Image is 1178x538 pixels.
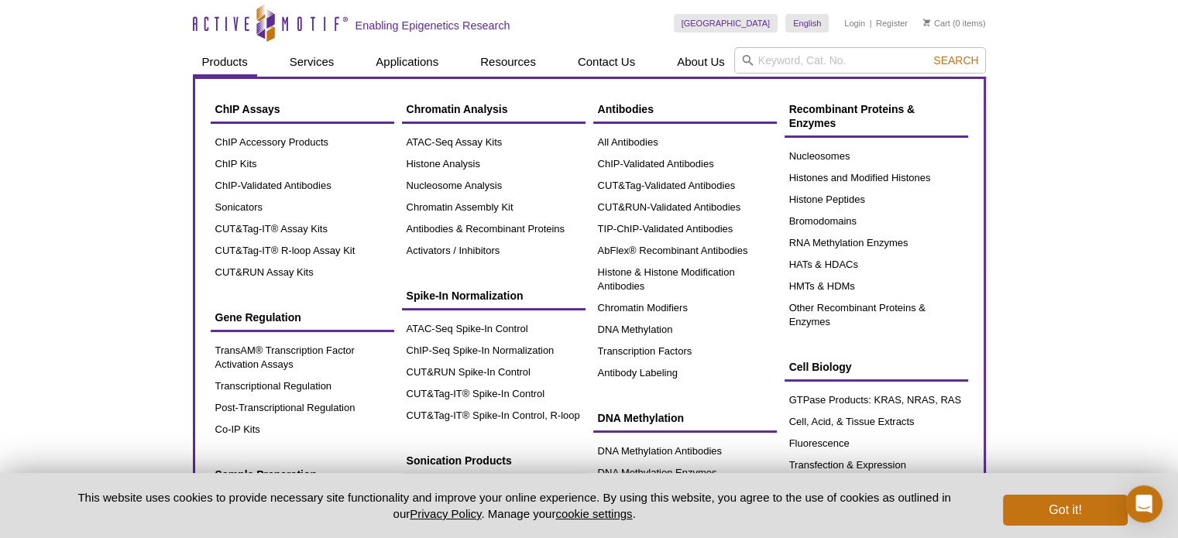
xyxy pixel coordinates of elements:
[785,189,968,211] a: Histone Peptides
[593,175,777,197] a: CUT&Tag-Validated Antibodies
[402,218,586,240] a: Antibodies & Recombinant Proteins
[668,47,734,77] a: About Us
[598,103,654,115] span: Antibodies
[785,352,968,382] a: Cell Biology
[211,240,394,262] a: CUT&Tag-IT® R-loop Assay Kit
[555,507,632,520] button: cookie settings
[598,412,684,424] span: DNA Methylation
[211,262,394,283] a: CUT&RUN Assay Kits
[789,103,915,129] span: Recombinant Proteins & Enzymes
[410,507,481,520] a: Privacy Policy
[593,240,777,262] a: AbFlex® Recombinant Antibodies
[402,281,586,310] a: Spike-In Normalization
[366,47,448,77] a: Applications
[593,197,777,218] a: CUT&RUN-Validated Antibodies
[785,167,968,189] a: Histones and Modified Histones
[280,47,344,77] a: Services
[785,297,968,333] a: Other Recombinant Proteins & Enzymes
[211,175,394,197] a: ChIP-Validated Antibodies
[933,54,978,67] span: Search
[568,47,644,77] a: Contact Us
[734,47,986,74] input: Keyword, Cat. No.
[215,311,301,324] span: Gene Regulation
[1003,495,1127,526] button: Got it!
[211,419,394,440] a: Co-IP Kits
[402,153,586,175] a: Histone Analysis
[593,362,777,384] a: Antibody Labeling
[785,146,968,167] a: Nucleosomes
[870,14,872,33] li: |
[407,290,524,302] span: Spike-In Normalization
[923,14,986,33] li: (0 items)
[215,103,280,115] span: ChIP Assays
[211,375,394,397] a: Transcriptional Regulation
[211,460,394,489] a: Sample Preparation
[1125,485,1163,523] div: Open Intercom Messenger
[407,103,508,115] span: Chromatin Analysis
[402,383,586,405] a: CUT&Tag-IT® Spike-In Control
[593,218,777,240] a: TIP-ChIP-Validated Antibodies
[785,454,968,476] a: Transfection & Expression
[593,297,777,319] a: Chromatin Modifiers
[211,153,394,175] a: ChIP Kits
[402,175,586,197] a: Nucleosome Analysis
[593,440,777,462] a: DNA Methylation Antibodies
[674,14,778,33] a: [GEOGRAPHIC_DATA]
[785,211,968,232] a: Bromodomains
[407,454,512,467] span: Sonication Products
[402,132,586,153] a: ATAC-Seq Assay Kits
[402,94,586,124] a: Chromatin Analysis
[785,389,968,411] a: GTPase Products: KRAS, NRAS, RAS
[789,361,852,373] span: Cell Biology
[211,197,394,218] a: Sonicators
[785,433,968,454] a: Fluorescence
[593,341,777,362] a: Transcription Factors
[193,47,257,77] a: Products
[929,53,983,67] button: Search
[923,18,950,29] a: Cart
[593,319,777,341] a: DNA Methylation
[471,47,545,77] a: Resources
[785,411,968,433] a: Cell, Acid, & Tissue Extracts
[402,340,586,362] a: ChIP-Seq Spike-In Normalization
[923,19,930,26] img: Your Cart
[785,232,968,254] a: RNA Methylation Enzymes
[211,132,394,153] a: ChIP Accessory Products
[402,446,586,475] a: Sonication Products
[593,132,777,153] a: All Antibodies
[402,405,586,427] a: CUT&Tag-IT® Spike-In Control, R-loop
[785,14,829,33] a: English
[593,153,777,175] a: ChIP-Validated Antibodies
[402,362,586,383] a: CUT&RUN Spike-In Control
[355,19,510,33] h2: Enabling Epigenetics Research
[785,254,968,276] a: HATs & HDACs
[215,468,318,481] span: Sample Preparation
[211,218,394,240] a: CUT&Tag-IT® Assay Kits
[785,94,968,138] a: Recombinant Proteins & Enzymes
[593,462,777,484] a: DNA Methylation Enzymes
[876,18,908,29] a: Register
[593,403,777,433] a: DNA Methylation
[593,262,777,297] a: Histone & Histone Modification Antibodies
[593,94,777,124] a: Antibodies
[402,240,586,262] a: Activators / Inhibitors
[844,18,865,29] a: Login
[402,318,586,340] a: ATAC-Seq Spike-In Control
[211,397,394,419] a: Post-Transcriptional Regulation
[402,197,586,218] a: Chromatin Assembly Kit
[785,276,968,297] a: HMTs & HDMs
[211,94,394,124] a: ChIP Assays
[211,303,394,332] a: Gene Regulation
[51,489,978,522] p: This website uses cookies to provide necessary site functionality and improve your online experie...
[211,340,394,375] a: TransAM® Transcription Factor Activation Assays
